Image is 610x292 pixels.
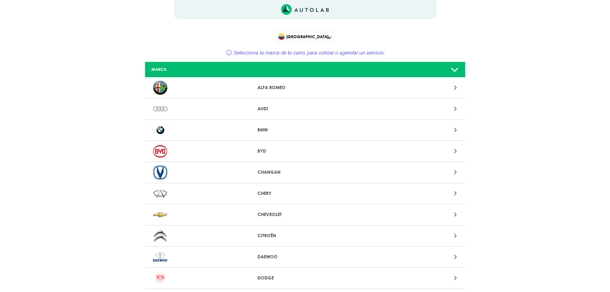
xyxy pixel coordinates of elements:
p: CHEVROLET [257,211,353,218]
img: CHEVROLET [153,208,167,222]
img: CHERY [153,187,167,201]
img: Flag of COLOMBIA [278,33,285,40]
img: BYD [153,144,167,158]
p: ALFA ROMEO [257,84,353,91]
p: CITROËN [257,232,353,239]
span: Selecciona la marca de tu carro, para cotizar o agendar un servicio: [233,50,385,56]
a: Link al sitio de autolab [281,6,329,12]
img: DAEWOO [153,250,167,264]
img: CITROËN [153,229,167,243]
img: AUDI [153,102,167,116]
a: MARCA [145,62,465,78]
p: BYD [257,148,353,154]
img: BMW [153,123,167,137]
img: DODGE [153,271,167,285]
p: AUDI [257,105,353,112]
p: CHERY [257,190,353,197]
img: CHANGAN [153,165,167,179]
img: ALFA ROMEO [153,81,167,95]
span: [GEOGRAPHIC_DATA] [278,32,333,41]
p: DAEWOO [257,254,353,260]
p: CHANGAN [257,169,353,176]
p: BMW [257,127,353,133]
p: DODGE [257,275,353,281]
div: MARCA [147,66,252,72]
div: Flag of COLOMBIA[GEOGRAPHIC_DATA] [274,29,336,44]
